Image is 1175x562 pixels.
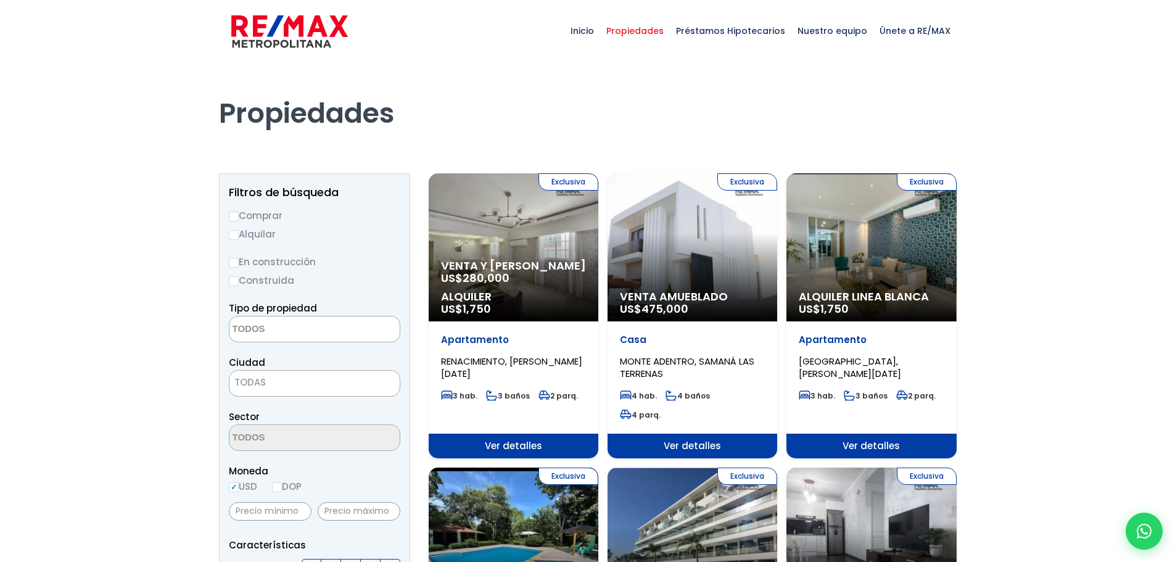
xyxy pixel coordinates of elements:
[620,301,688,316] span: US$
[620,355,754,380] span: MONTE ADENTRO, SAMANÁ LAS TERRENAS
[820,301,849,316] span: 1,750
[463,301,491,316] span: 1,750
[229,502,311,521] input: Precio mínimo
[897,468,957,485] span: Exclusiva
[620,291,765,303] span: Venta Amueblado
[229,482,239,492] input: USD
[229,410,260,423] span: Sector
[786,434,956,458] span: Ver detalles
[786,173,956,458] a: Exclusiva Alquiler Linea Blanca US$1,750 Apartamento [GEOGRAPHIC_DATA], [PERSON_NAME][DATE] 3 hab...
[229,276,239,286] input: Construida
[318,502,400,521] input: Precio máximo
[441,355,582,380] span: RENACIMIENTO, [PERSON_NAME][DATE]
[564,12,600,49] span: Inicio
[441,334,586,346] p: Apartamento
[620,410,661,420] span: 4 parq.
[229,463,400,479] span: Moneda
[229,425,349,452] textarea: Search
[441,391,477,401] span: 3 hab.
[670,12,791,49] span: Préstamos Hipotecarios
[229,356,265,369] span: Ciudad
[717,468,777,485] span: Exclusiva
[229,302,317,315] span: Tipo de propiedad
[229,258,239,268] input: En construcción
[229,479,257,494] label: USD
[441,270,509,286] span: US$
[429,173,598,458] a: Exclusiva Venta y [PERSON_NAME] US$280,000 Alquiler US$1,750 Apartamento RENACIMIENTO, [PERSON_NA...
[717,173,777,191] span: Exclusiva
[897,173,957,191] span: Exclusiva
[600,12,670,49] span: Propiedades
[538,173,598,191] span: Exclusiva
[429,434,598,458] span: Ver detalles
[463,270,509,286] span: 280,000
[799,291,944,303] span: Alquiler Linea Blanca
[441,301,491,316] span: US$
[620,334,765,346] p: Casa
[896,391,936,401] span: 2 parq.
[620,391,657,401] span: 4 hab.
[799,301,849,316] span: US$
[844,391,888,401] span: 3 baños
[272,482,282,492] input: DOP
[229,186,400,199] h2: Filtros de búsqueda
[441,260,586,272] span: Venta y [PERSON_NAME]
[538,391,578,401] span: 2 parq.
[229,537,400,553] p: Características
[229,212,239,221] input: Comprar
[799,391,835,401] span: 3 hab.
[229,208,400,223] label: Comprar
[229,273,400,288] label: Construida
[272,479,302,494] label: DOP
[873,12,957,49] span: Únete a RE/MAX
[229,316,349,343] textarea: Search
[229,254,400,270] label: En construcción
[229,226,400,242] label: Alquilar
[799,355,901,380] span: [GEOGRAPHIC_DATA], [PERSON_NAME][DATE]
[229,230,239,240] input: Alquilar
[608,173,777,458] a: Exclusiva Venta Amueblado US$475,000 Casa MONTE ADENTRO, SAMANÁ LAS TERRENAS 4 hab. 4 baños 4 par...
[799,334,944,346] p: Apartamento
[231,13,348,50] img: remax-metropolitana-logo
[229,374,400,391] span: TODAS
[538,468,598,485] span: Exclusiva
[641,301,688,316] span: 475,000
[666,391,710,401] span: 4 baños
[608,434,777,458] span: Ver detalles
[441,291,586,303] span: Alquiler
[234,376,266,389] span: TODAS
[229,370,400,397] span: TODAS
[791,12,873,49] span: Nuestro equipo
[486,391,530,401] span: 3 baños
[219,62,957,130] h1: Propiedades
